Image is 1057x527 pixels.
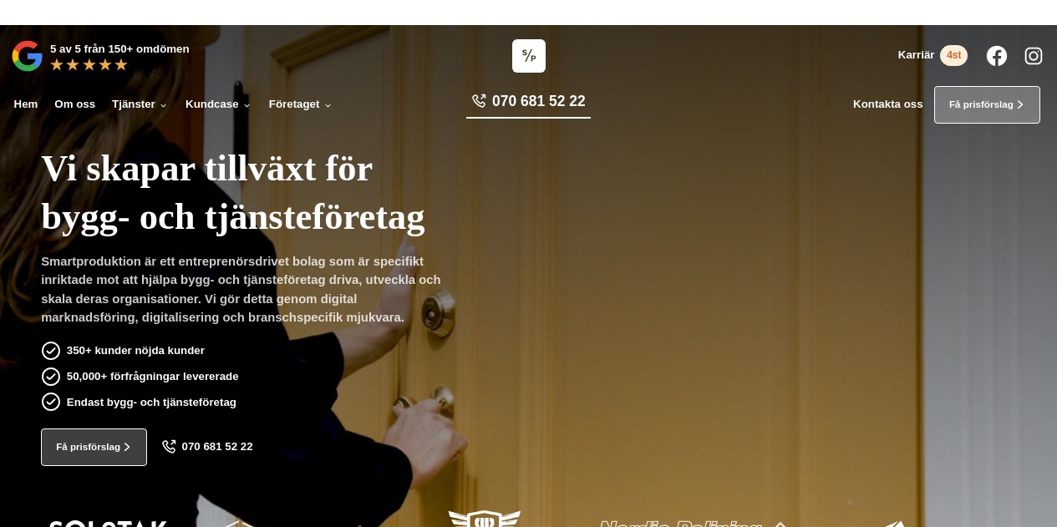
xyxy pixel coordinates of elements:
[67,393,236,411] p: Endast bygg- och tjänsteföretag
[161,439,253,454] a: 070 681 52 22
[898,45,968,66] a: Karriär 4st
[67,342,205,359] p: 350+ kunder nöjda kunder
[940,45,968,66] span: 4st
[41,428,147,465] a: Få prisförslag
[267,87,337,123] a: Företaget
[183,87,256,123] a: Kundcase
[853,98,923,112] a: Kontakta oss
[466,91,591,119] a: 070 681 52 22
[67,367,239,385] p: 50,000+ förfrågningar levererade
[50,40,190,58] p: 5 av 5 från 150+ omdömen
[56,439,120,454] span: Få prisförslag
[11,87,40,123] a: Hem
[6,6,1052,20] p: Vi vann Årets Unga Företagare i Dalarna 2024 –
[41,128,596,252] h1: Vi skapar tillväxt för bygg- och tjänsteföretag
[949,97,1014,112] span: Få prisförslag
[576,7,706,18] a: Läs pressmeddelandet här!
[898,48,935,63] span: Karriär
[182,440,253,454] span: 070 681 52 22
[934,86,1040,123] a: Få prisförslag
[109,87,172,123] a: Tjänster
[52,87,98,123] a: Om oss
[492,91,586,111] span: 070 681 52 22
[41,252,441,332] p: Smartproduktion är ett entreprenörsdrivet bolag som är specifikt inriktade mot att hjälpa bygg- o...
